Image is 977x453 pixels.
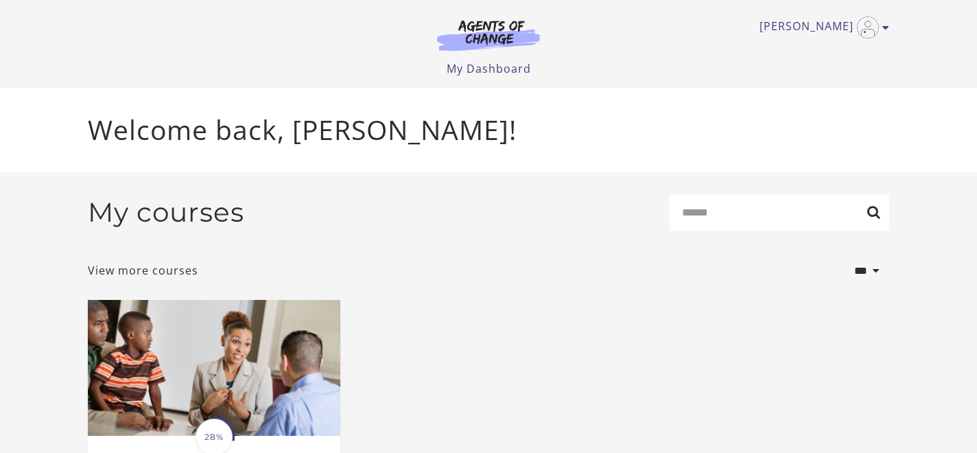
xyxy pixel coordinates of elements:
a: Toggle menu [760,16,882,38]
img: Agents of Change Logo [423,19,554,51]
a: View more courses [88,262,198,279]
h2: My courses [88,196,244,229]
a: My Dashboard [447,61,531,76]
p: Welcome back, [PERSON_NAME]! [88,110,889,150]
